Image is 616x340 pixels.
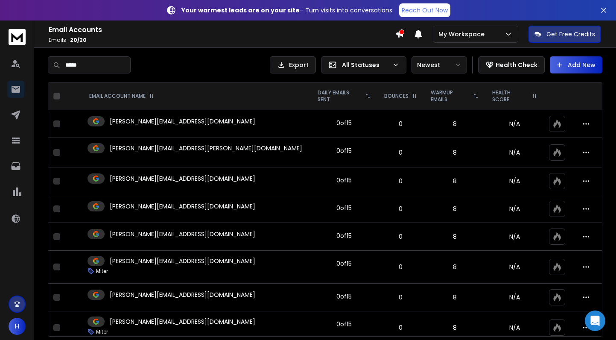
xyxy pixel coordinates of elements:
[336,259,352,268] div: 0 of 15
[110,317,255,326] p: [PERSON_NAME][EMAIL_ADDRESS][DOMAIN_NAME]
[424,138,486,167] td: 8
[424,110,486,138] td: 8
[424,195,486,223] td: 8
[9,29,26,45] img: logo
[181,6,392,15] p: – Turn visits into conversations
[382,205,419,213] p: 0
[478,56,545,73] button: Health Check
[318,89,362,103] p: DAILY EMAILS SENT
[490,148,539,157] p: N/A
[70,36,87,44] span: 20 / 20
[399,3,450,17] a: Reach Out Now
[424,284,486,311] td: 8
[438,30,488,38] p: My Workspace
[424,167,486,195] td: 8
[336,176,352,185] div: 0 of 15
[110,202,255,211] p: [PERSON_NAME][EMAIL_ADDRESS][DOMAIN_NAME]
[585,311,605,331] div: Open Intercom Messenger
[110,144,302,152] p: [PERSON_NAME][EMAIL_ADDRESS][PERSON_NAME][DOMAIN_NAME]
[546,30,595,38] p: Get Free Credits
[89,93,154,100] div: EMAIL ACCOUNT NAME
[490,205,539,213] p: N/A
[490,232,539,241] p: N/A
[336,119,352,127] div: 0 of 15
[110,257,255,265] p: [PERSON_NAME][EMAIL_ADDRESS][DOMAIN_NAME]
[382,293,419,302] p: 0
[110,117,255,126] p: [PERSON_NAME][EMAIL_ADDRESS][DOMAIN_NAME]
[550,56,602,73] button: Add New
[490,293,539,302] p: N/A
[382,148,419,157] p: 0
[424,223,486,251] td: 8
[490,263,539,271] p: N/A
[402,6,448,15] p: Reach Out Now
[96,268,108,275] p: Miter
[336,204,352,212] div: 0 of 15
[110,174,255,183] p: [PERSON_NAME][EMAIL_ADDRESS][DOMAIN_NAME]
[110,290,255,299] p: [PERSON_NAME][EMAIL_ADDRESS][DOMAIN_NAME]
[496,61,537,69] p: Health Check
[384,93,409,100] p: BOUNCES
[431,89,470,103] p: WARMUP EMAILS
[110,230,255,238] p: [PERSON_NAME][EMAIL_ADDRESS][DOMAIN_NAME]
[382,323,419,332] p: 0
[382,120,419,128] p: 0
[424,251,486,284] td: 8
[49,25,395,35] h1: Email Accounts
[490,177,539,185] p: N/A
[336,147,352,155] div: 0 of 15
[9,318,26,335] button: H
[270,56,316,73] button: Export
[49,37,395,44] p: Emails :
[490,323,539,332] p: N/A
[336,232,352,240] div: 0 of 15
[528,26,601,43] button: Get Free Credits
[412,56,467,73] button: Newest
[382,177,419,185] p: 0
[382,232,419,241] p: 0
[492,89,528,103] p: HEALTH SCORE
[382,263,419,271] p: 0
[490,120,539,128] p: N/A
[96,328,108,335] p: Miter
[342,61,389,69] p: All Statuses
[181,6,300,15] strong: Your warmest leads are on your site
[336,320,352,328] div: 0 of 15
[336,292,352,301] div: 0 of 15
